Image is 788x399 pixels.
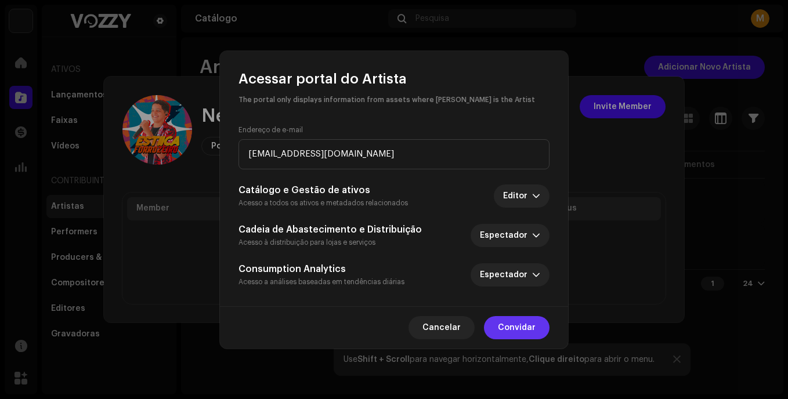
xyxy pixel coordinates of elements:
small: Acesso a análises baseadas em tendências diárias [238,278,404,285]
span: Cancelar [422,316,461,339]
button: Convidar [484,316,550,339]
input: Digite o e-mail [238,139,550,169]
span: Editor [503,184,532,208]
div: Acessar portal do Artista [238,70,550,107]
small: Acesso a todos os ativos e metadados relacionados [238,199,408,206]
h5: Consumption Analytics [238,262,404,276]
button: Cancelar [409,316,475,339]
div: dropdown trigger [532,263,540,286]
label: Endereço de e-mail [238,125,303,135]
small: Acesso à distribuição para lojas e serviços [238,239,375,246]
div: dropdown trigger [532,224,540,247]
span: Espectador [480,224,532,247]
div: dropdown trigger [532,184,540,208]
h5: Cadeia de Abastecimento e Distribuição [238,223,422,237]
span: Espectador [480,263,532,286]
span: Convidar [498,316,536,339]
small: The portal only displays information from assets where [PERSON_NAME] is the Artist [238,95,535,104]
h5: Catálogo e Gestão de ativos [238,183,408,197]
